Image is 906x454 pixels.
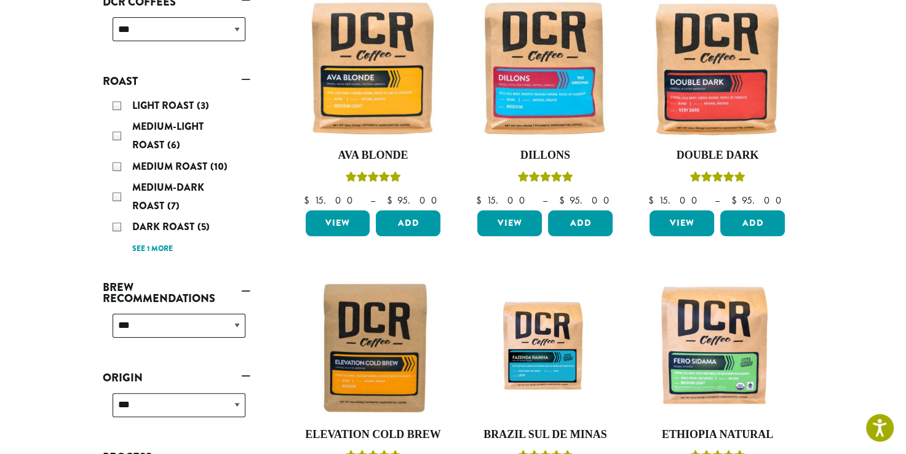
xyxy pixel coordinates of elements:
div: Rated 5.00 out of 5 [517,170,573,188]
span: (5) [197,220,210,234]
div: Brew Recommendations [103,309,250,352]
div: Rated 5.00 out of 5 [345,170,400,188]
span: Dark Roast [132,220,197,234]
span: $ [303,194,314,207]
span: Medium-Dark Roast [132,180,204,213]
bdi: 15.00 [303,194,358,207]
h4: Dillons [474,149,616,162]
span: – [542,194,547,207]
div: Rated 4.50 out of 5 [689,170,745,188]
span: $ [558,194,569,207]
h4: Ethiopia Natural [646,428,788,442]
img: Elevation-Cold-Brew-300x300.jpg [302,277,443,418]
button: Add [548,210,613,236]
div: Origin [103,388,250,432]
a: Brew Recommendations [103,277,250,309]
button: Add [376,210,440,236]
a: View [650,210,714,236]
span: – [370,194,375,207]
h4: Elevation Cold Brew [303,428,444,442]
span: (6) [167,138,180,152]
span: $ [475,194,486,207]
span: (7) [167,199,180,213]
a: View [306,210,370,236]
a: See 1 more [132,243,173,255]
span: Medium Roast [132,159,210,173]
span: $ [648,194,658,207]
span: $ [731,194,741,207]
h4: Double Dark [646,149,788,162]
span: $ [386,194,397,207]
h4: Ava Blonde [303,149,444,162]
bdi: 95.00 [386,194,442,207]
span: Medium-Light Roast [132,119,204,152]
span: Light Roast [132,98,197,113]
img: DCR-Fero-Sidama-Coffee-Bag-2019-300x300.png [646,277,788,418]
bdi: 95.00 [558,194,614,207]
bdi: 15.00 [475,194,530,207]
a: Roast [103,71,250,92]
span: – [714,194,719,207]
bdi: 15.00 [648,194,702,207]
a: View [477,210,542,236]
bdi: 95.00 [731,194,787,207]
img: Fazenda-Rainha_12oz_Mockup.jpg [474,295,616,400]
div: Roast [103,92,250,262]
span: (10) [210,159,228,173]
span: (3) [197,98,209,113]
h4: Brazil Sul De Minas [474,428,616,442]
a: Origin [103,367,250,388]
div: DCR Coffees [103,12,250,56]
button: Add [720,210,785,236]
